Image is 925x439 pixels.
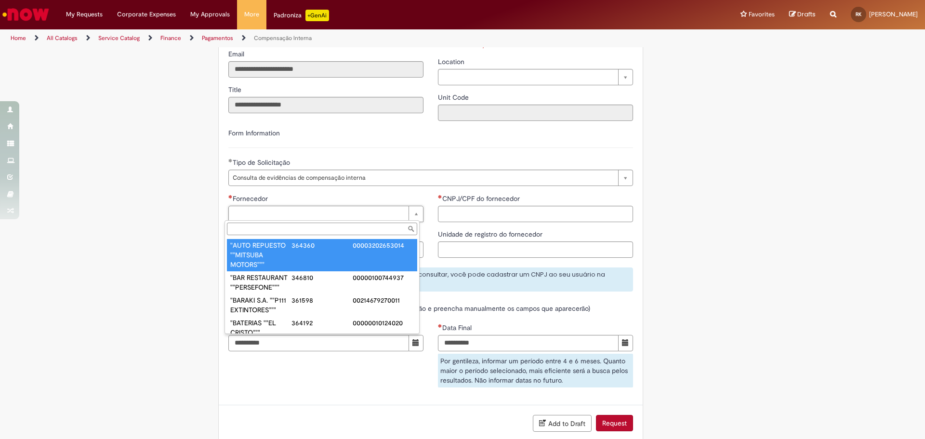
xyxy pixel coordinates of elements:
[291,240,353,250] div: 364360
[230,318,291,337] div: "BATERIAS ""EL CRISTO"""
[353,295,414,305] div: 00214679270011
[225,237,419,333] ul: Fornecedor
[230,240,291,269] div: "AUTO REPUESTO ""MITSUBA MOTORS"""
[353,273,414,282] div: 00000100744937
[353,240,414,250] div: 00003202653014
[291,295,353,305] div: 361598
[291,273,353,282] div: 346810
[291,318,353,328] div: 364192
[230,273,291,292] div: "BAR RESTAURANT ""PERSEFONE"""
[230,295,291,315] div: "BARAKI S.A. ""P111 EXTINTORES"""
[353,318,414,328] div: 00000010124020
